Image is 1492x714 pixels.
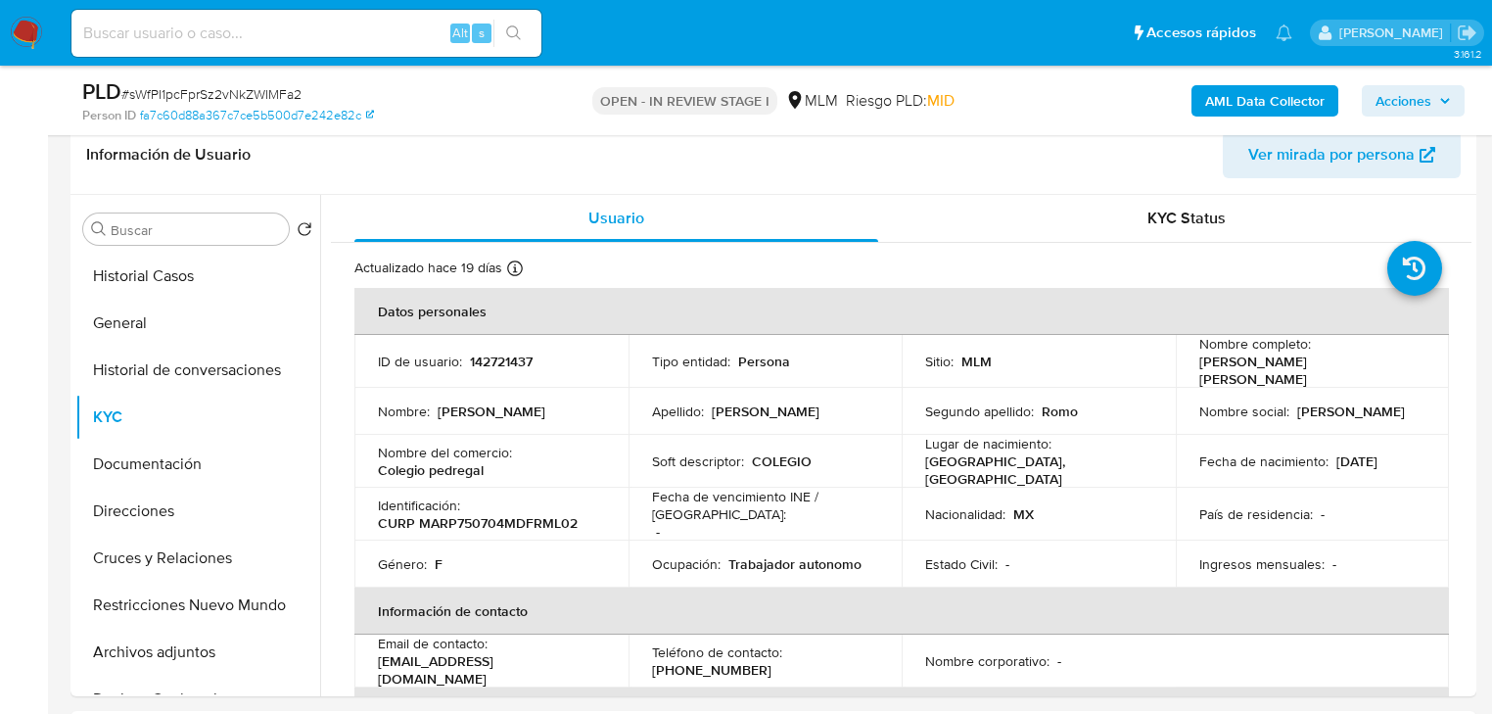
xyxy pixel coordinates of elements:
span: Alt [452,24,468,42]
input: Buscar usuario o caso... [71,21,541,46]
p: Segundo apellido : [925,403,1034,420]
p: Fecha de nacimiento : [1199,452,1329,470]
p: Sitio : [925,353,954,370]
span: Usuario [588,207,644,229]
p: [PERSON_NAME] [PERSON_NAME] [1199,353,1419,388]
p: [DATE] [1336,452,1377,470]
button: Cruces y Relaciones [75,535,320,582]
th: Información de contacto [354,588,1449,635]
button: Historial Casos [75,253,320,300]
div: MLM [785,90,838,112]
p: Teléfono de contacto : [652,643,782,661]
span: 3.161.2 [1454,46,1482,62]
p: [PERSON_NAME] [438,403,545,420]
button: KYC [75,394,320,441]
button: Buscar [91,221,107,237]
p: Nacionalidad : [925,505,1005,523]
p: [GEOGRAPHIC_DATA], [GEOGRAPHIC_DATA] [925,452,1144,488]
p: [PERSON_NAME] [1297,403,1405,420]
p: - [1321,505,1325,523]
p: Identificación : [378,497,460,514]
p: - [1332,555,1336,573]
button: General [75,300,320,347]
p: Estado Civil : [925,555,998,573]
p: Nombre completo : [1199,335,1311,353]
p: Nombre del comercio : [378,444,512,461]
a: Salir [1457,23,1477,43]
p: MLM [961,353,992,370]
p: Soft descriptor : [652,452,744,470]
p: Trabajador autonomo [728,555,862,573]
p: Lugar de nacimiento : [925,435,1051,452]
span: Acciones [1375,85,1431,117]
p: - [1057,652,1061,670]
p: Género : [378,555,427,573]
p: [PERSON_NAME] [712,403,819,420]
button: Documentación [75,441,320,488]
p: 142721437 [470,353,533,370]
button: Archivos adjuntos [75,629,320,676]
button: AML Data Collector [1191,85,1338,117]
span: Ver mirada por persona [1248,131,1415,178]
button: search-icon [493,20,534,47]
span: # sWfPI1pcFprSz2vNkZWIMFa2 [121,84,302,104]
p: - [656,523,660,541]
b: AML Data Collector [1205,85,1325,117]
span: Riesgo PLD: [846,90,955,112]
p: Nombre social : [1199,403,1289,420]
button: Historial de conversaciones [75,347,320,394]
p: Email de contacto : [378,635,488,652]
p: Ocupación : [652,555,721,573]
button: Restricciones Nuevo Mundo [75,582,320,629]
p: ID de usuario : [378,353,462,370]
p: Colegio pedregal [378,461,484,479]
p: erika.juarez@mercadolibre.com.mx [1339,24,1450,42]
p: País de residencia : [1199,505,1313,523]
p: CURP MARP750704MDFRML02 [378,514,578,532]
button: Ver mirada por persona [1223,131,1461,178]
p: [EMAIL_ADDRESS][DOMAIN_NAME] [378,652,597,688]
p: Persona [738,353,790,370]
h1: Información de Usuario [86,145,251,165]
p: Tipo entidad : [652,353,730,370]
p: - [1005,555,1009,573]
p: Apellido : [652,403,704,420]
input: Buscar [111,221,281,239]
p: Nombre : [378,403,430,420]
p: F [435,555,443,573]
span: Accesos rápidos [1146,23,1256,43]
span: MID [927,89,955,112]
button: Acciones [1362,85,1465,117]
p: Ingresos mensuales : [1199,555,1325,573]
p: Actualizado hace 19 días [354,259,502,277]
th: Datos personales [354,288,1449,335]
a: fa7c60d88a367c7ce5b500d7e242e82c [140,107,374,124]
span: s [479,24,485,42]
p: COLEGIO [752,452,812,470]
p: MX [1013,505,1034,523]
button: Direcciones [75,488,320,535]
b: Person ID [82,107,136,124]
p: Romo [1042,403,1078,420]
p: [PHONE_NUMBER] [652,661,771,679]
p: Nombre corporativo : [925,652,1049,670]
p: OPEN - IN REVIEW STAGE I [592,87,777,115]
a: Notificaciones [1276,24,1292,41]
b: PLD [82,75,121,107]
span: KYC Status [1147,207,1226,229]
button: Volver al orden por defecto [297,221,312,243]
p: Fecha de vencimiento INE / [GEOGRAPHIC_DATA] : [652,488,879,523]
